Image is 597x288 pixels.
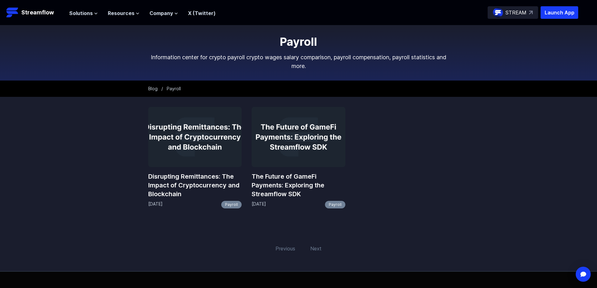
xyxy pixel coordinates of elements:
[576,267,591,282] div: Open Intercom Messenger
[325,201,345,208] a: Payroll
[252,201,266,208] p: [DATE]
[148,35,449,48] h1: Payroll
[108,9,134,17] span: Resources
[167,86,181,91] span: Payroll
[148,201,163,208] p: [DATE]
[108,9,139,17] button: Resources
[148,172,242,198] a: Disrupting Remittances: The Impact of Cryptocurrency and Blockchain
[161,86,163,91] span: /
[493,8,503,18] img: streamflow-logo-circle.png
[529,11,533,14] img: top-right-arrow.svg
[6,6,63,19] a: Streamflow
[488,6,538,19] a: STREAM
[252,172,345,198] a: The Future of GameFi Payments: Exploring the Streamflow SDK
[21,8,54,17] p: Streamflow
[69,9,98,17] button: Solutions
[149,9,178,17] button: Company
[221,201,242,208] a: Payroll
[252,107,345,167] img: The Future of GameFi Payments: Exploring the Streamflow SDK
[6,6,19,19] img: Streamflow Logo
[148,86,158,91] a: Blog
[306,241,325,256] span: Next
[272,241,299,256] span: Previous
[505,9,526,16] p: STREAM
[148,53,449,71] p: Information center for crypto payroll crypto wages salary comparison, payroll compensation, payro...
[69,9,93,17] span: Solutions
[188,10,216,16] a: X (Twitter)
[541,6,578,19] button: Launch App
[148,107,242,167] img: Disrupting Remittances: The Impact of Cryptocurrency and Blockchain
[149,9,173,17] span: Company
